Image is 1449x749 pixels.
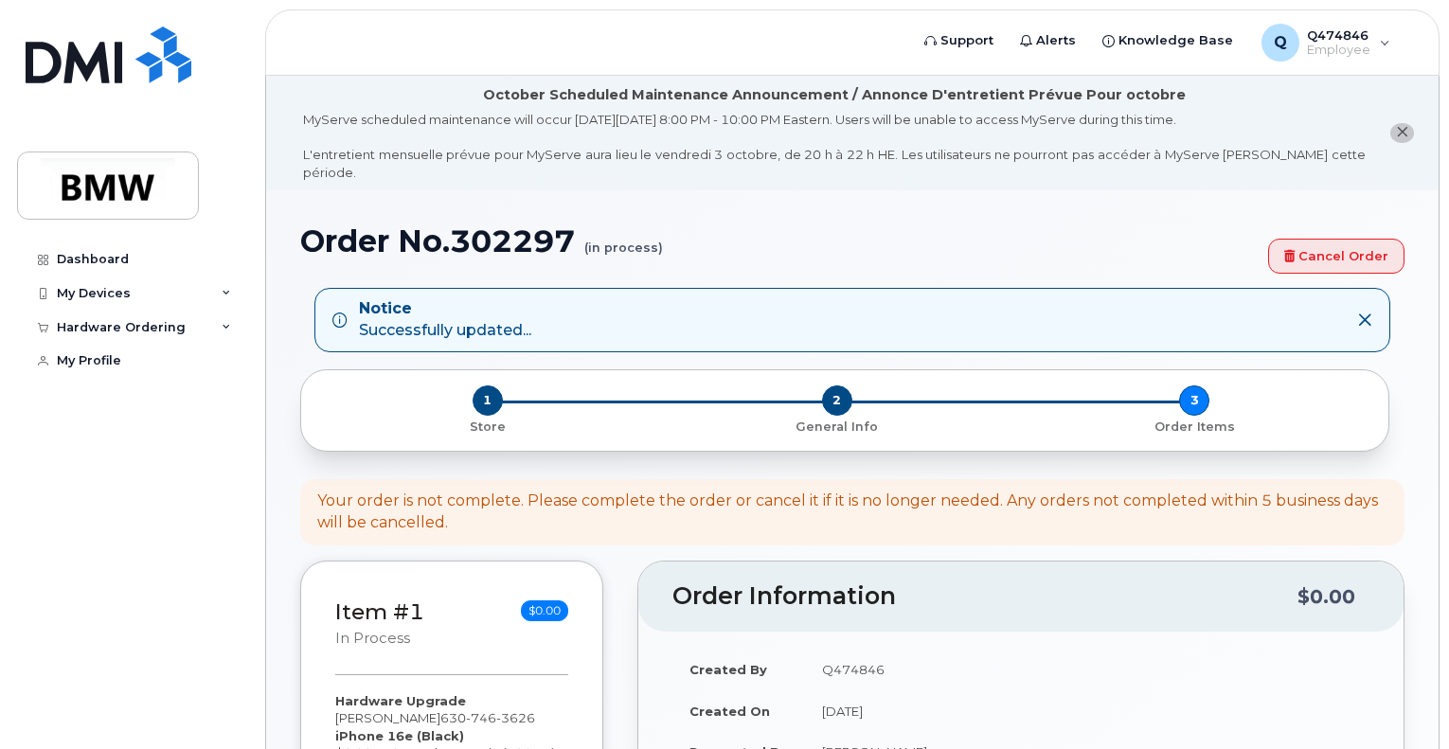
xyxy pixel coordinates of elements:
p: General Info [666,419,1008,436]
small: in process [335,630,410,647]
strong: Notice [359,298,531,320]
button: close notification [1390,123,1414,143]
div: $0.00 [1297,579,1355,615]
span: 1 [473,385,503,416]
span: 2 [822,385,852,416]
strong: iPhone 16e (Black) [335,728,464,743]
span: 630 [440,710,535,725]
span: $0.00 [521,600,568,621]
a: Item #1 [335,598,424,625]
a: 1 Store [316,416,658,436]
span: 746 [466,710,496,725]
div: Successfully updated... [359,298,531,342]
h1: Order No.302297 [300,224,1259,258]
div: MyServe scheduled maintenance will occur [DATE][DATE] 8:00 PM - 10:00 PM Eastern. Users will be u... [303,111,1366,181]
a: 2 General Info [658,416,1015,436]
div: October Scheduled Maintenance Announcement / Annonce D'entretient Prévue Pour octobre [483,85,1186,105]
p: Store [324,419,651,436]
iframe: Messenger Launcher [1367,667,1435,735]
td: Q474846 [805,649,1369,690]
h2: Order Information [672,583,1297,610]
strong: Hardware Upgrade [335,693,466,708]
div: Your order is not complete. Please complete the order or cancel it if it is no longer needed. Any... [317,490,1387,534]
strong: Created On [689,704,770,719]
td: [DATE] [805,690,1369,732]
span: 3626 [496,710,535,725]
small: (in process) [584,224,663,254]
strong: Created By [689,662,767,677]
a: Cancel Order [1268,239,1404,274]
